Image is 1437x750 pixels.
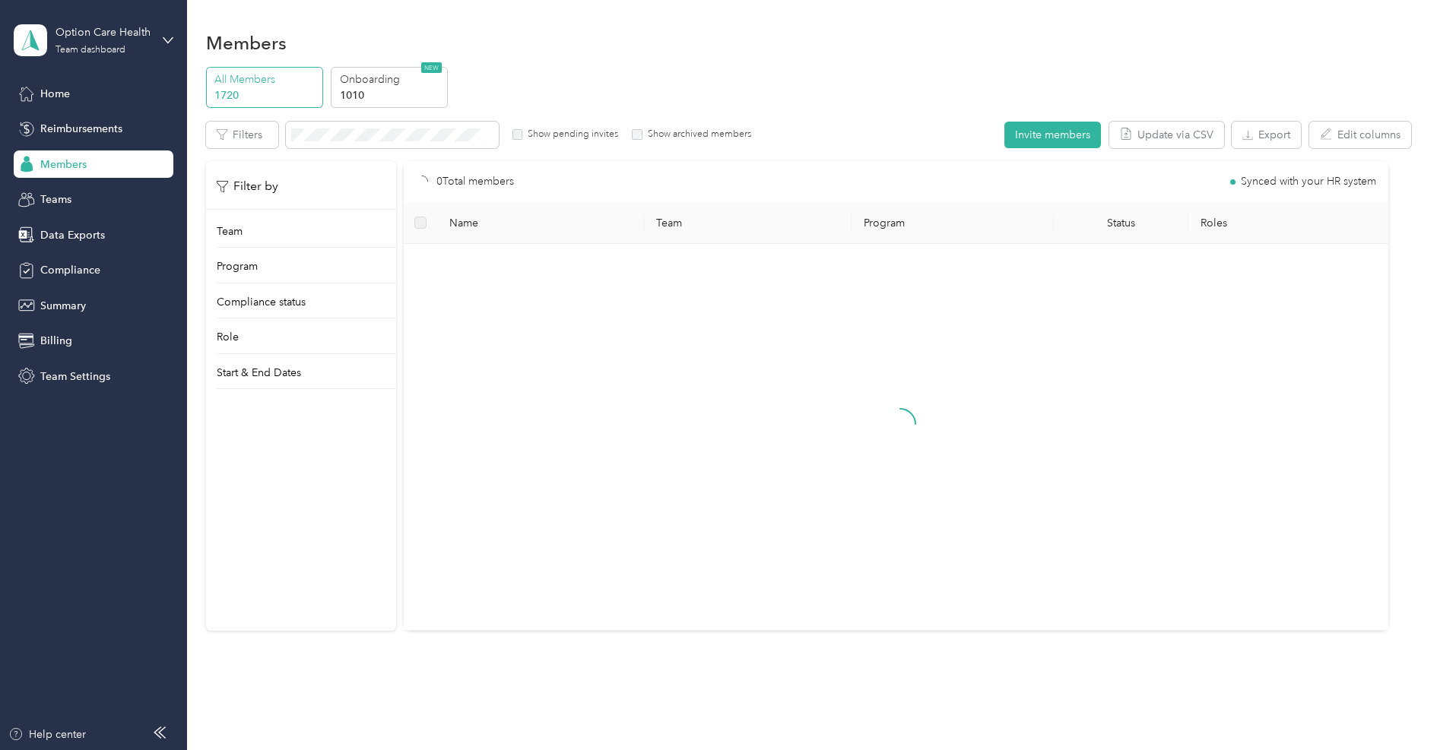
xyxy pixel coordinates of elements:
[217,294,306,310] p: Compliance status
[1232,122,1301,148] button: Export
[340,71,443,87] p: Onboarding
[1352,665,1437,750] iframe: Everlance-gr Chat Button Frame
[40,369,110,384] span: Team Settings
[437,202,645,244] th: Name
[8,726,86,742] button: Help center
[449,217,633,229] span: Name
[56,46,125,55] div: Team dashboard
[217,223,243,239] p: Team
[206,122,278,148] button: Filters
[852,202,1054,244] th: Program
[217,258,258,274] p: Program
[644,202,852,244] th: Team
[40,191,71,207] span: Teams
[340,87,443,103] p: 1010
[40,157,87,172] span: Members
[40,298,86,314] span: Summary
[56,24,151,40] div: Option Care Health
[1241,176,1376,187] span: Synced with your HR system
[522,128,618,141] label: Show pending invites
[40,333,72,349] span: Billing
[1109,122,1224,148] button: Update via CSV
[40,227,105,243] span: Data Exports
[214,71,318,87] p: All Members
[217,329,239,345] p: Role
[217,365,301,381] p: Start & End Dates
[1309,122,1411,148] button: Edit columns
[1004,122,1101,148] button: Invite members
[421,62,442,73] span: NEW
[214,87,318,103] p: 1720
[40,262,100,278] span: Compliance
[1054,202,1188,244] th: Status
[642,128,751,141] label: Show archived members
[217,177,278,196] p: Filter by
[206,35,287,51] h1: Members
[40,86,70,102] span: Home
[1188,202,1396,244] th: Roles
[436,173,514,190] p: 0 Total members
[40,121,122,137] span: Reimbursements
